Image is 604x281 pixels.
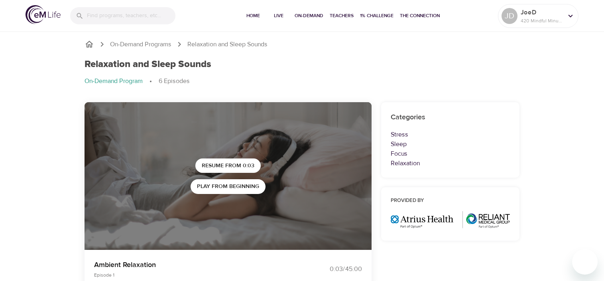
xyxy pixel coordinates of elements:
p: On-Demand Program [85,77,143,86]
p: Stress [391,130,510,139]
span: 1% Challenge [360,12,393,20]
iframe: Button to launch messaging window [572,249,598,275]
nav: breadcrumb [85,40,520,49]
h1: Relaxation and Sleep Sounds [85,59,211,70]
span: Home [244,12,263,20]
span: Teachers [330,12,354,20]
span: The Connection [400,12,440,20]
p: Relaxation [391,158,510,168]
img: logo [26,5,61,24]
button: Resume from 0:03 [195,158,261,173]
p: Focus [391,149,510,158]
img: Optum%20MA_AtriusReliant.png [391,211,510,228]
span: Resume from 0:03 [202,161,254,171]
div: 0:03 / 45:00 [302,265,362,274]
input: Find programs, teachers, etc... [87,7,175,24]
p: Sleep [391,139,510,149]
span: Live [269,12,288,20]
button: Play from beginning [191,179,266,194]
nav: breadcrumb [85,77,520,86]
a: On-Demand Programs [110,40,171,49]
span: Play from beginning [197,182,259,192]
p: 420 Mindful Minutes [521,17,563,24]
span: On-Demand [295,12,323,20]
h6: Provided by [391,197,510,205]
h6: Categories [391,112,510,123]
p: 6 Episodes [159,77,190,86]
p: Relaxation and Sleep Sounds [187,40,268,49]
p: Episode 1 [94,271,293,279]
div: JD [502,8,517,24]
p: Ambient Relaxation [94,259,293,270]
p: JoeD [521,8,563,17]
